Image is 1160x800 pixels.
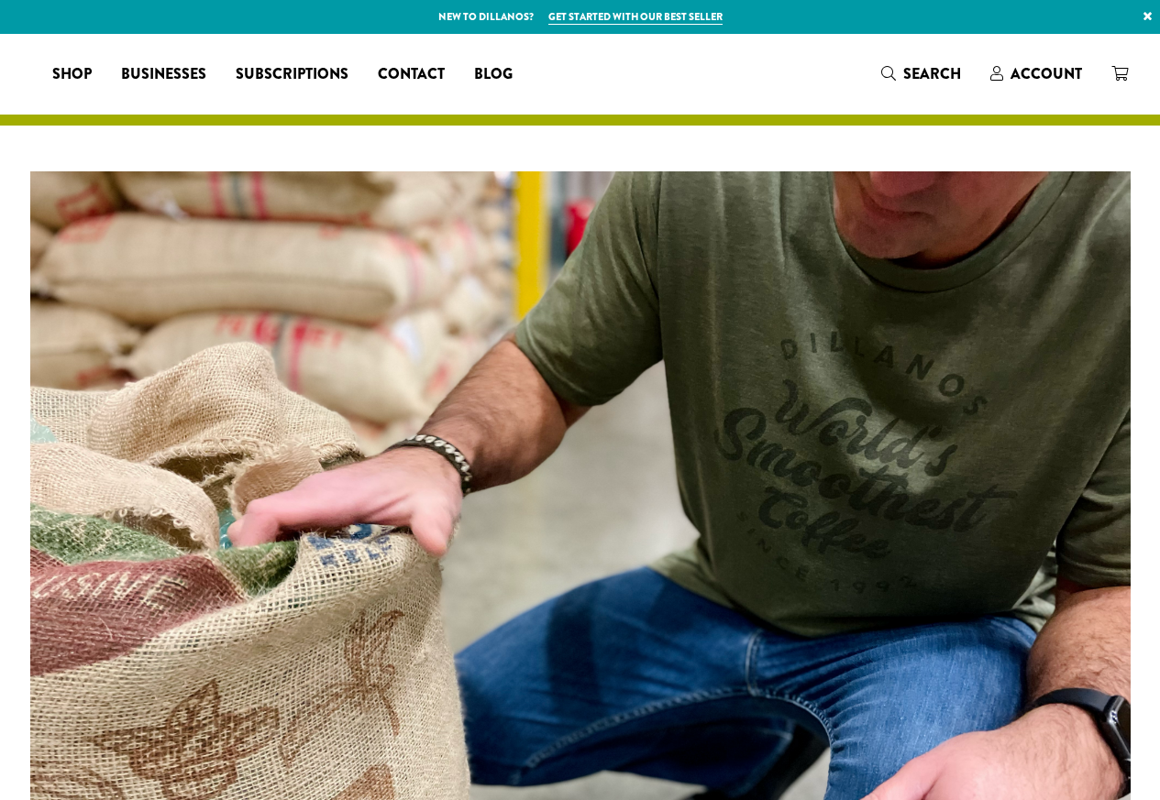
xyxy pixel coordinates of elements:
span: Contact [378,63,445,86]
a: Shop [38,60,106,89]
a: Search [867,59,976,89]
span: Subscriptions [236,63,348,86]
span: Account [1011,63,1082,84]
a: Get started with our best seller [548,9,723,25]
span: Search [903,63,961,84]
span: Businesses [121,63,206,86]
span: Shop [52,63,92,86]
span: Blog [474,63,513,86]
